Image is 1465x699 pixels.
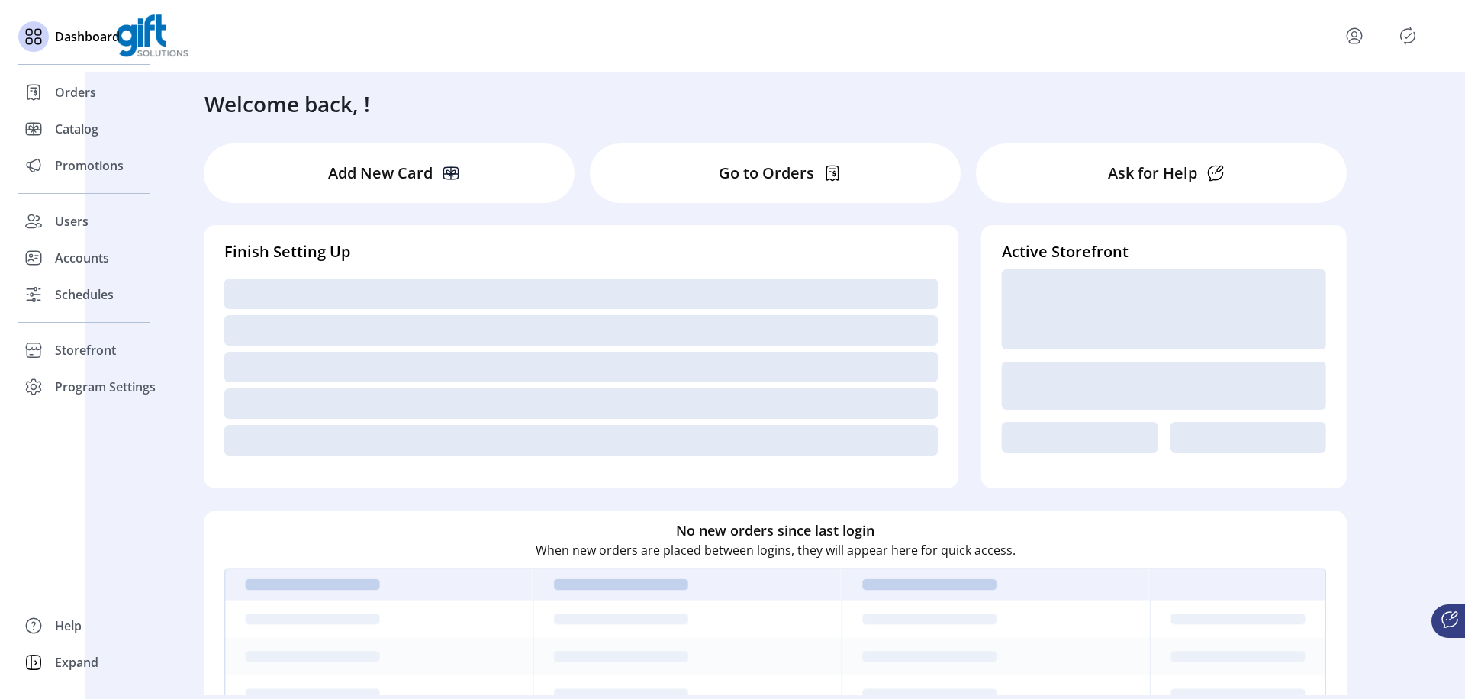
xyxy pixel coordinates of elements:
[55,653,98,672] span: Expand
[55,27,120,46] span: Dashboard
[1108,162,1197,185] p: Ask for Help
[55,617,82,635] span: Help
[55,212,89,230] span: Users
[55,249,109,267] span: Accounts
[676,520,874,541] h6: No new orders since last login
[1396,24,1420,48] button: Publisher Panel
[224,240,938,263] h4: Finish Setting Up
[116,14,188,57] img: logo
[1002,240,1326,263] h4: Active Storefront
[55,83,96,101] span: Orders
[719,162,814,185] p: Go to Orders
[204,88,370,120] h3: Welcome back, !
[55,120,98,138] span: Catalog
[55,341,116,359] span: Storefront
[328,162,433,185] p: Add New Card
[55,156,124,175] span: Promotions
[55,378,156,396] span: Program Settings
[536,541,1016,559] p: When new orders are placed between logins, they will appear here for quick access.
[55,285,114,304] span: Schedules
[1342,24,1367,48] button: menu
